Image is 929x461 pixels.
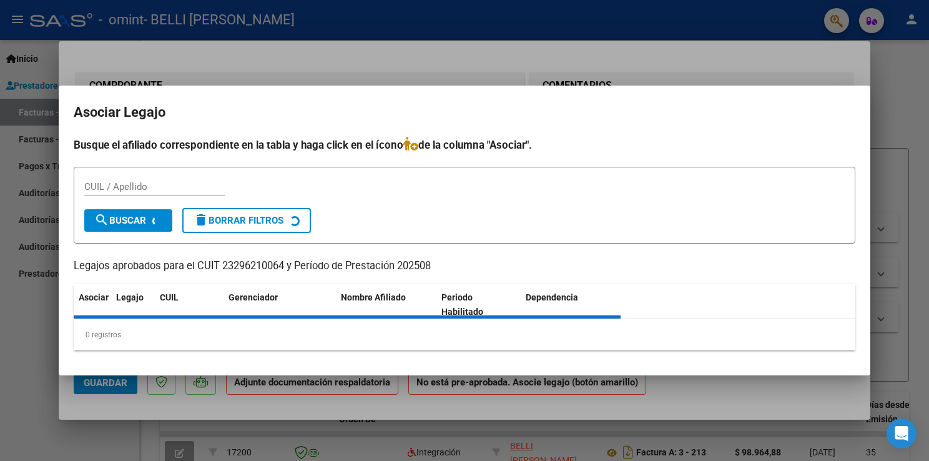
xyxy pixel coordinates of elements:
[155,284,224,325] datatable-header-cell: CUIL
[74,284,111,325] datatable-header-cell: Asociar
[194,212,209,227] mat-icon: delete
[74,137,855,153] h4: Busque el afiliado correspondiente en la tabla y haga click en el ícono de la columna "Asociar".
[79,292,109,302] span: Asociar
[160,292,179,302] span: CUIL
[887,419,917,449] div: Open Intercom Messenger
[336,284,436,325] datatable-header-cell: Nombre Afiliado
[74,101,855,124] h2: Asociar Legajo
[441,292,483,317] span: Periodo Habilitado
[521,284,621,325] datatable-header-cell: Dependencia
[526,292,578,302] span: Dependencia
[111,284,155,325] datatable-header-cell: Legajo
[116,292,144,302] span: Legajo
[74,319,855,350] div: 0 registros
[84,209,172,232] button: Buscar
[194,215,283,226] span: Borrar Filtros
[229,292,278,302] span: Gerenciador
[74,259,855,274] p: Legajos aprobados para el CUIT 23296210064 y Período de Prestación 202508
[182,208,311,233] button: Borrar Filtros
[224,284,336,325] datatable-header-cell: Gerenciador
[94,212,109,227] mat-icon: search
[94,215,146,226] span: Buscar
[436,284,521,325] datatable-header-cell: Periodo Habilitado
[341,292,406,302] span: Nombre Afiliado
